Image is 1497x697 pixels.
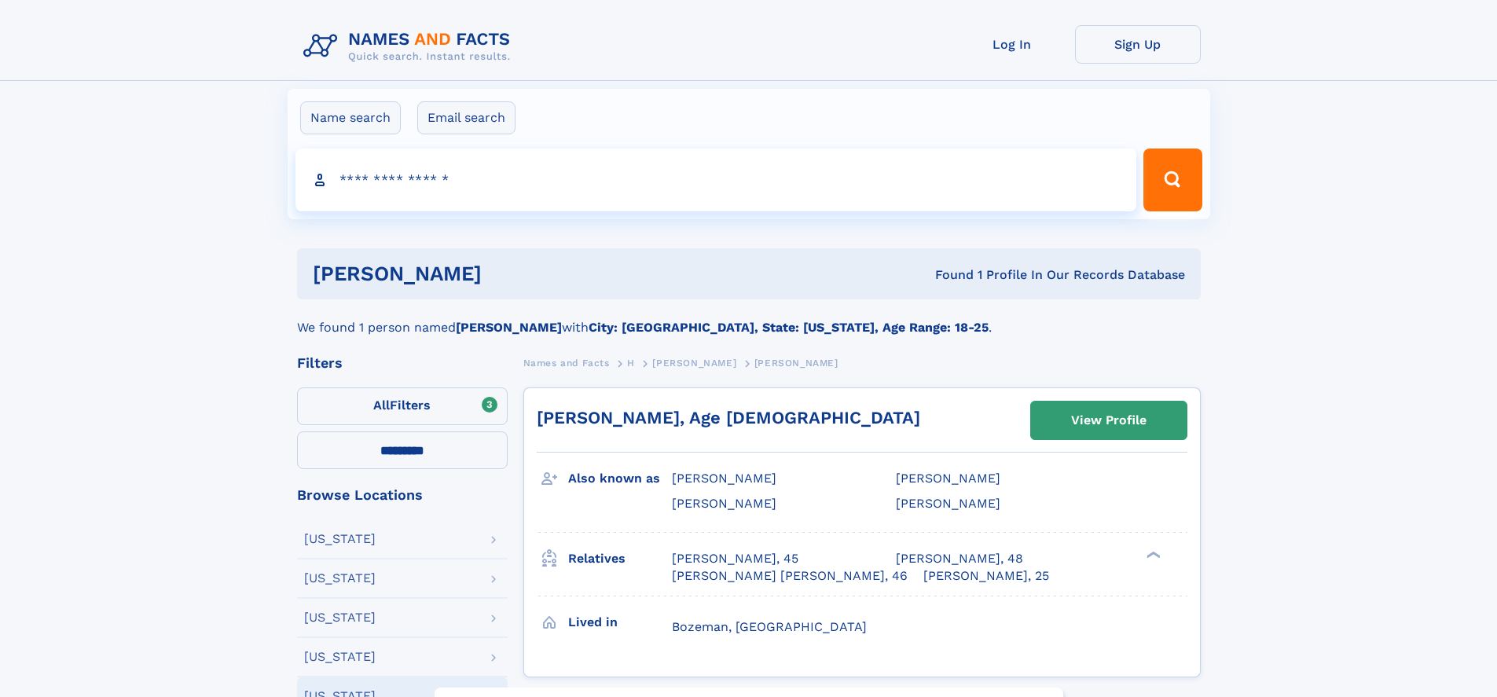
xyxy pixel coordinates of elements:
[1071,402,1147,438] div: View Profile
[456,320,562,335] b: [PERSON_NAME]
[304,533,376,545] div: [US_STATE]
[1143,549,1161,559] div: ❯
[896,550,1023,567] a: [PERSON_NAME], 48
[373,398,390,413] span: All
[627,353,635,372] a: H
[672,619,867,634] span: Bozeman, [GEOGRAPHIC_DATA]
[672,496,776,511] span: [PERSON_NAME]
[297,488,508,502] div: Browse Locations
[523,353,610,372] a: Names and Facts
[896,496,1000,511] span: [PERSON_NAME]
[297,387,508,425] label: Filters
[652,353,736,372] a: [PERSON_NAME]
[304,572,376,585] div: [US_STATE]
[627,358,635,369] span: H
[313,264,709,284] h1: [PERSON_NAME]
[1031,402,1187,439] a: View Profile
[297,25,523,68] img: Logo Names and Facts
[568,609,672,636] h3: Lived in
[1143,149,1202,211] button: Search Button
[297,299,1201,337] div: We found 1 person named with .
[672,550,798,567] a: [PERSON_NAME], 45
[949,25,1075,64] a: Log In
[896,471,1000,486] span: [PERSON_NAME]
[652,358,736,369] span: [PERSON_NAME]
[1075,25,1201,64] a: Sign Up
[297,356,508,370] div: Filters
[537,408,920,427] a: [PERSON_NAME], Age [DEMOGRAPHIC_DATA]
[300,101,401,134] label: Name search
[672,567,908,585] a: [PERSON_NAME] [PERSON_NAME], 46
[672,471,776,486] span: [PERSON_NAME]
[708,266,1185,284] div: Found 1 Profile In Our Records Database
[304,651,376,663] div: [US_STATE]
[754,358,838,369] span: [PERSON_NAME]
[923,567,1049,585] a: [PERSON_NAME], 25
[568,545,672,572] h3: Relatives
[304,611,376,624] div: [US_STATE]
[295,149,1137,211] input: search input
[589,320,989,335] b: City: [GEOGRAPHIC_DATA], State: [US_STATE], Age Range: 18-25
[568,465,672,492] h3: Also known as
[417,101,516,134] label: Email search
